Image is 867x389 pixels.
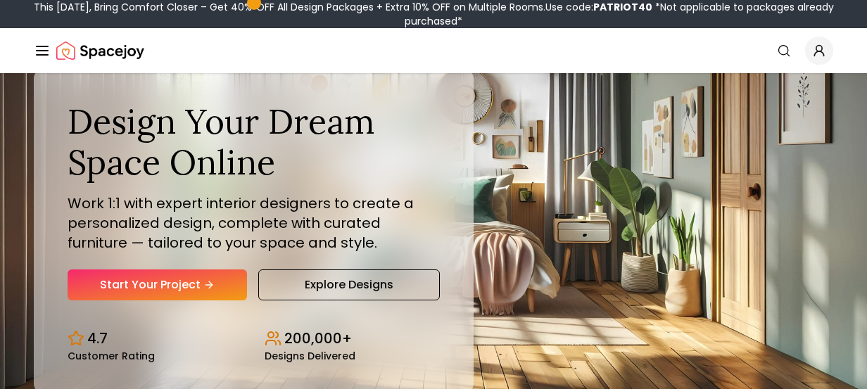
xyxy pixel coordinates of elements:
[68,269,247,300] a: Start Your Project
[56,37,144,65] img: Spacejoy Logo
[68,101,440,182] h1: Design Your Dream Space Online
[87,329,108,348] p: 4.7
[265,351,355,361] small: Designs Delivered
[34,28,833,73] nav: Global
[258,269,439,300] a: Explore Designs
[56,37,144,65] a: Spacejoy
[68,351,155,361] small: Customer Rating
[68,193,440,253] p: Work 1:1 with expert interior designers to create a personalized design, complete with curated fu...
[284,329,352,348] p: 200,000+
[68,317,440,361] div: Design stats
